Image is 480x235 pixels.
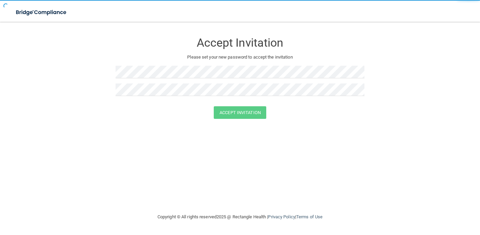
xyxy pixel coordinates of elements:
a: Terms of Use [296,214,322,219]
p: Please set your new password to accept the invitation [121,53,359,61]
button: Accept Invitation [214,106,266,119]
a: Privacy Policy [268,214,295,219]
h3: Accept Invitation [116,36,364,49]
div: Copyright © All rights reserved 2025 @ Rectangle Health | | [116,206,364,228]
img: bridge_compliance_login_screen.278c3ca4.svg [10,5,73,19]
